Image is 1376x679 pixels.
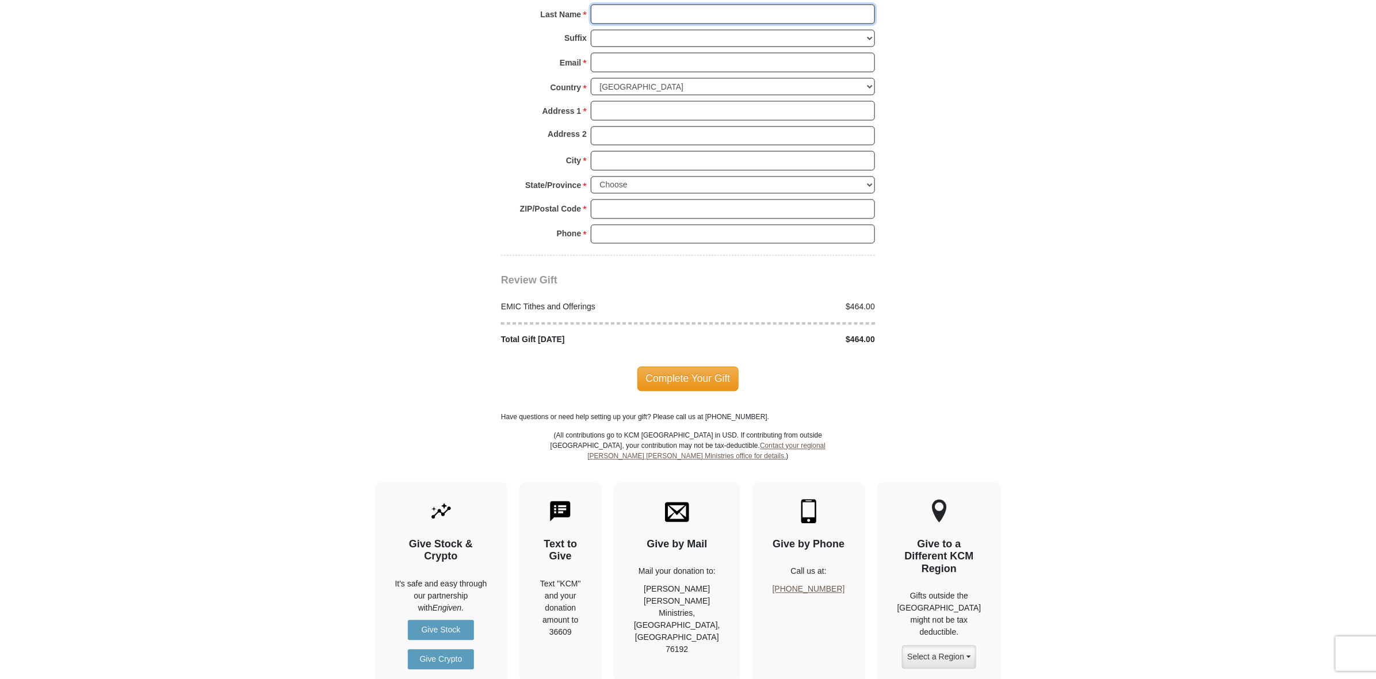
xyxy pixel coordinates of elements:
[773,585,845,594] a: [PHONE_NUMBER]
[408,650,474,670] a: Give Crypto
[540,539,582,563] h4: Text to Give
[688,301,881,313] div: $464.00
[395,539,487,563] h4: Give Stock & Crypto
[564,30,587,46] strong: Suffix
[560,55,581,71] strong: Email
[550,431,826,482] p: (All contributions go to KCM [GEOGRAPHIC_DATA] in USD. If contributing from outside [GEOGRAPHIC_D...
[634,566,720,578] p: Mail your donation to:
[548,126,587,143] strong: Address 2
[634,584,720,656] p: [PERSON_NAME] [PERSON_NAME] Ministries, [GEOGRAPHIC_DATA], [GEOGRAPHIC_DATA] 76192
[902,646,976,669] button: Select a Region
[566,153,581,169] strong: City
[548,500,572,524] img: text-to-give.svg
[665,500,689,524] img: envelope.svg
[501,412,875,423] p: Have questions or need help setting up your gift? Please call us at [PHONE_NUMBER].
[525,178,581,194] strong: State/Province
[551,79,582,95] strong: Country
[541,6,582,22] strong: Last Name
[542,103,582,119] strong: Address 1
[773,539,845,551] h4: Give by Phone
[433,604,464,613] i: Engiven.
[395,578,487,615] p: It's safe and easy through our partnership with
[637,367,739,391] span: Complete Your Gift
[587,442,825,461] a: Contact your regional [PERSON_NAME] [PERSON_NAME] Ministries office for details.
[408,620,474,640] a: Give Stock
[773,566,845,578] p: Call us at:
[634,539,720,551] h4: Give by Mail
[897,539,981,576] h4: Give to a Different KCM Region
[797,500,821,524] img: mobile.svg
[495,334,689,346] div: Total Gift [DATE]
[495,301,689,313] div: EMIC Tithes and Offerings
[557,226,582,242] strong: Phone
[931,500,947,524] img: other-region
[540,578,582,639] div: Text "KCM" and your donation amount to 36609
[429,500,453,524] img: give-by-stock.svg
[520,201,582,217] strong: ZIP/Postal Code
[897,590,981,639] p: Gifts outside the [GEOGRAPHIC_DATA] might not be tax deductible.
[688,334,881,346] div: $464.00
[501,275,557,286] span: Review Gift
